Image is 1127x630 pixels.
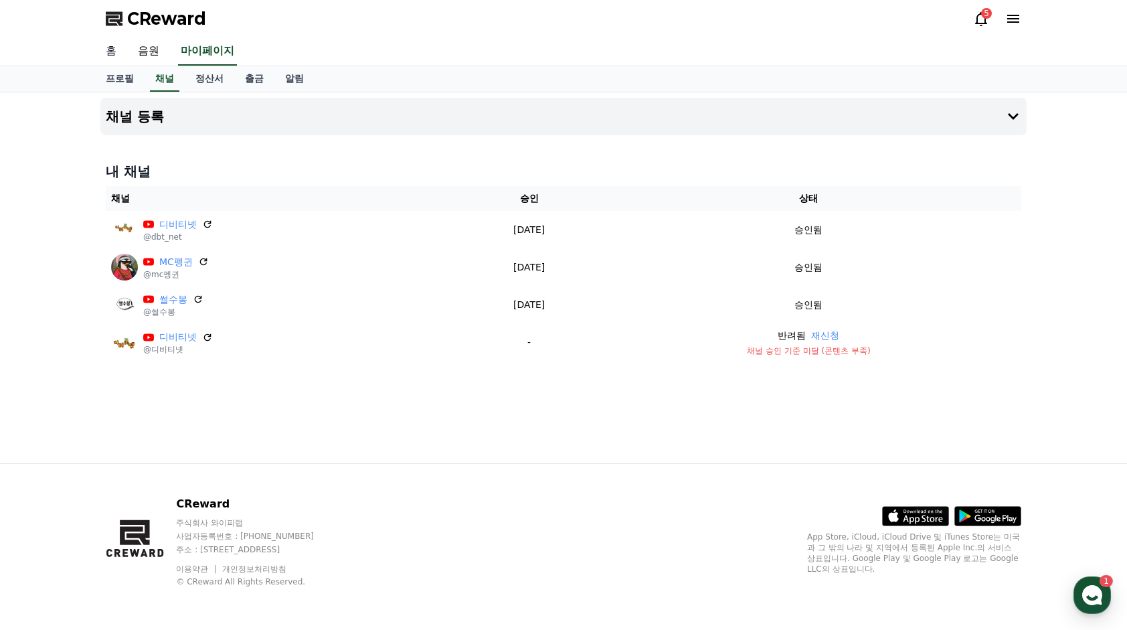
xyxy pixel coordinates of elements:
[176,518,339,528] p: 주식회사 와이피랩
[95,37,127,66] a: 홈
[159,255,193,269] a: MC펭귄
[207,445,223,455] span: 설정
[222,564,286,574] a: 개인정보처리방침
[106,109,164,124] h4: 채널 등록
[111,216,138,243] img: 디비티넷
[95,66,145,92] a: 프로필
[159,330,197,344] a: 디비티넷
[106,8,206,29] a: CReward
[88,424,173,458] a: 1대화
[794,223,822,237] p: 승인됨
[111,291,138,318] img: 썰수봉
[122,445,139,456] span: 대화
[602,345,1016,356] p: 채널 승인 기준 미달 (콘텐츠 부족)
[111,254,138,281] img: MC펭귄
[778,329,806,343] p: 반려됨
[159,293,187,307] a: 썰수봉
[467,260,591,274] p: [DATE]
[981,8,992,19] div: 5
[4,424,88,458] a: 홈
[42,445,50,455] span: 홈
[467,298,591,312] p: [DATE]
[143,269,209,280] p: @mc펭귄
[185,66,234,92] a: 정산서
[274,66,315,92] a: 알림
[462,186,596,211] th: 승인
[811,329,839,343] button: 재신청
[159,218,197,232] a: 디비티넷
[143,232,213,242] p: @dbt_net
[173,424,257,458] a: 설정
[127,8,206,29] span: CReward
[143,344,213,355] p: @디비티넷
[176,531,339,542] p: 사업자등록번호 : [PHONE_NUMBER]
[176,544,339,555] p: 주소 : [STREET_ADDRESS]
[176,576,339,587] p: © CReward All Rights Reserved.
[100,98,1027,135] button: 채널 등록
[596,186,1021,211] th: 상태
[178,37,237,66] a: 마이페이지
[106,162,1021,181] h4: 내 채널
[111,329,138,356] img: 디비티넷
[127,37,170,66] a: 음원
[176,564,218,574] a: 이용약관
[794,260,822,274] p: 승인됨
[467,335,591,349] p: -
[973,11,989,27] a: 5
[794,298,822,312] p: 승인됨
[807,532,1021,574] p: App Store, iCloud, iCloud Drive 및 iTunes Store는 미국과 그 밖의 나라 및 지역에서 등록된 Apple Inc.의 서비스 상표입니다. Goo...
[136,424,141,435] span: 1
[143,307,203,317] p: @썰수봉
[467,223,591,237] p: [DATE]
[106,186,462,211] th: 채널
[150,66,179,92] a: 채널
[234,66,274,92] a: 출금
[176,496,339,512] p: CReward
